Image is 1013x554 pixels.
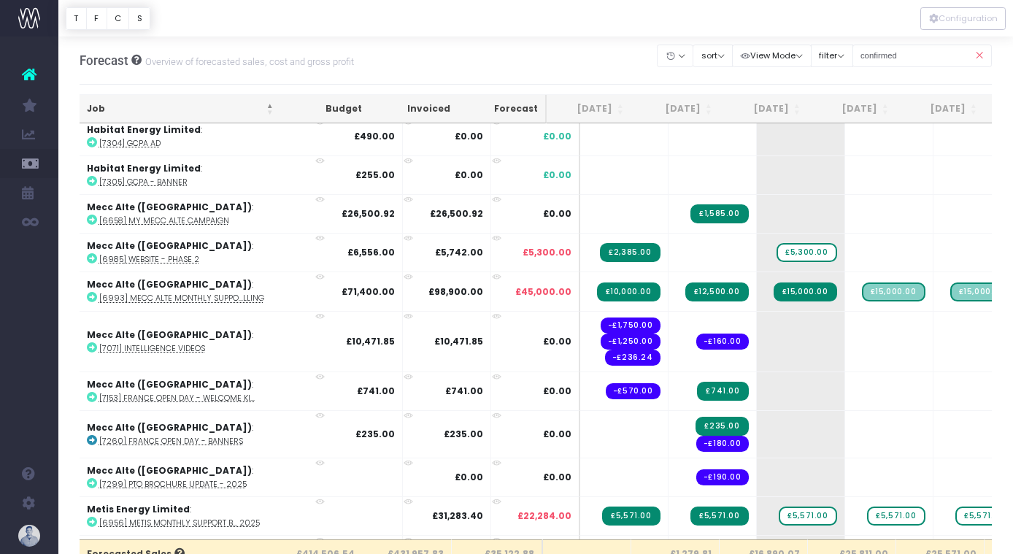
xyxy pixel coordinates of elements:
[455,130,483,142] strong: £0.00
[87,503,190,515] strong: Metis Energy Limited
[543,428,571,441] span: £0.00
[696,417,748,436] span: Streamtime Invoice: 5186 – [7260] Check in banner - Print x 3
[99,479,247,490] abbr: [7299] PTO Brochure Update - 2025
[355,428,395,440] strong: £235.00
[87,421,252,434] strong: Mecc Alte ([GEOGRAPHIC_DATA])
[342,207,395,220] strong: £26,500.92
[281,95,369,123] th: Budget
[777,243,836,262] span: wayahead Sales Forecast Item
[690,507,748,526] span: Streamtime Invoice: 5174 – [6956] Metis Design & Marketing Support 2025
[99,293,264,304] abbr: [6993] Mecc Alte Monthly Support 2025 Billing
[87,328,252,341] strong: Mecc Alte ([GEOGRAPHIC_DATA])
[696,334,749,350] span: Streamtime order: 977 – Voiceovers UK
[867,507,925,526] span: wayahead Sales Forecast Item
[99,138,161,149] abbr: [7304] GCPA Ad
[852,45,993,67] input: Search...
[80,372,318,410] td: :
[355,169,395,181] strong: £255.00
[862,282,925,301] span: Streamtime Draft Invoice: [6993] Mecc Alte Monthly Support 2025
[697,382,748,401] span: Streamtime Invoice: 5190 – [7153] Jigsaw bookmark print
[80,194,318,233] td: :
[369,95,458,123] th: Invoiced
[720,95,808,123] th: Sep 25: activate to sort column ascending
[99,215,229,226] abbr: [6658] My Mecc Alte Campaign
[87,123,201,136] strong: Habitat Energy Limited
[99,393,255,404] abbr: [7153] France Open Day - Welcome Kit
[99,343,205,354] abbr: [7071] Intelligence Videos
[80,272,318,310] td: :
[455,471,483,483] strong: £0.00
[80,53,128,68] span: Forecast
[811,45,853,67] button: filter
[779,507,836,526] span: wayahead Sales Forecast Item
[693,45,733,67] button: sort
[601,318,660,334] span: Streamtime order: 962 – Tai Stan
[87,464,252,477] strong: Mecc Alte ([GEOGRAPHIC_DATA])
[432,509,483,522] strong: £31,283.40
[86,7,107,30] button: F
[597,282,660,301] span: Streamtime Invoice: 5155 – [6993] Mecc Alte Monthly Support 2025
[601,334,660,350] span: Streamtime order: 967 – Tai Stan
[354,130,395,142] strong: £490.00
[732,45,812,67] button: View Mode
[605,350,660,366] span: Streamtime order: 969 – TurboSquid
[99,254,199,265] abbr: [6985] Website - phase 2
[99,436,243,447] abbr: [7260] France Open Day - Banners
[99,177,188,188] abbr: [7305] GCPA - Banner
[685,282,749,301] span: Streamtime Invoice: 5167 – [6993] Mecc Alte Monthly Support 2025
[430,207,483,220] strong: £26,500.92
[631,95,720,123] th: Aug 25: activate to sort column ascending
[808,95,896,123] th: Oct 25: activate to sort column ascending
[602,507,660,526] span: Streamtime Invoice: 5145 – [6956] Metis Design & Marketing Support 2025
[543,95,631,123] th: Jul 25: activate to sort column ascending
[80,496,318,535] td: :
[543,335,571,348] span: £0.00
[696,436,749,452] span: Streamtime order: 981 – Lithgo
[128,7,150,30] button: S
[896,95,985,123] th: Nov 25: activate to sort column ascending
[80,95,281,123] th: Job: activate to sort column descending
[523,246,571,259] span: £5,300.00
[543,385,571,398] span: £0.00
[434,335,483,347] strong: £10,471.85
[428,285,483,298] strong: £98,900.00
[80,311,318,372] td: :
[99,518,260,528] abbr: [6956] Metis Monthly Support Billing 2025
[66,7,150,30] div: Vertical button group
[80,117,318,155] td: :
[80,458,318,496] td: :
[87,162,201,174] strong: Habitat Energy Limited
[346,335,395,347] strong: £10,471.85
[920,7,1006,30] button: Configuration
[543,207,571,220] span: £0.00
[690,204,748,223] span: Streamtime Invoice: 5184 – [6658] My Mecc Alte Campaign
[142,53,354,68] small: Overview of forecasted sales, cost and gross profit
[543,169,571,182] span: £0.00
[955,507,1013,526] span: wayahead Sales Forecast Item
[696,469,749,485] span: Streamtime order: 991 – Digital Wordcrafts Ltd
[87,201,252,213] strong: Mecc Alte ([GEOGRAPHIC_DATA])
[87,378,252,391] strong: Mecc Alte ([GEOGRAPHIC_DATA])
[774,282,837,301] span: Streamtime Invoice: 5192 – [6993] Mecc Alte Monthly Support 2025
[543,471,571,484] span: £0.00
[920,7,1006,30] div: Vertical button group
[342,285,395,298] strong: £71,400.00
[87,278,252,291] strong: Mecc Alte ([GEOGRAPHIC_DATA])
[80,155,318,194] td: :
[66,7,87,30] button: T
[600,243,660,262] span: Streamtime Invoice: 5165 – [6985] Website - Phase A Design
[515,285,571,299] span: £45,000.00
[18,525,40,547] img: images/default_profile_image.png
[107,7,130,30] button: C
[517,509,571,523] span: £22,284.00
[80,410,318,458] td: :
[80,233,318,272] td: :
[435,246,483,258] strong: £5,742.00
[458,95,547,123] th: Forecast
[87,239,252,252] strong: Mecc Alte ([GEOGRAPHIC_DATA])
[455,169,483,181] strong: £0.00
[347,246,395,258] strong: £6,556.00
[357,385,395,397] strong: £741.00
[444,428,483,440] strong: £235.00
[445,385,483,397] strong: £741.00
